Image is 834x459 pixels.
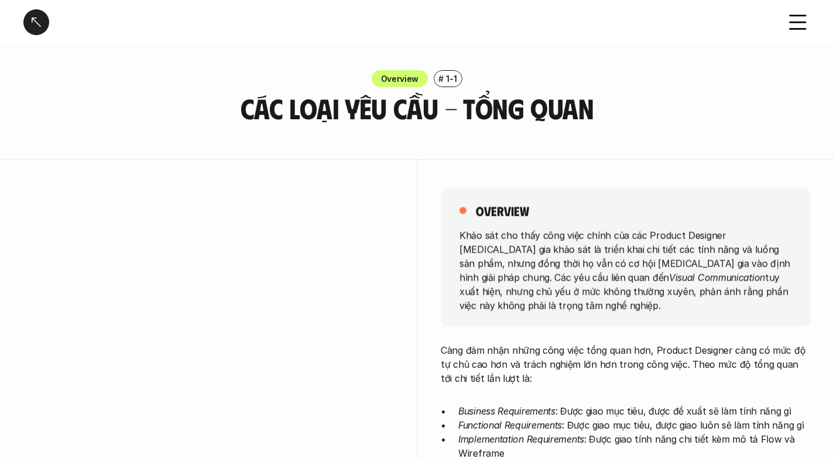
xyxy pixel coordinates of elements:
[476,202,529,219] h5: overview
[381,73,419,85] p: Overview
[458,404,811,418] p: : Được giao mục tiêu, được đề xuất sẽ làm tính năng gì
[669,271,765,282] em: Visual Communication
[446,73,457,85] p: 1-1
[458,418,811,432] p: : Được giao mục tiêu, được giao luôn sẽ làm tính năng gì
[458,405,555,417] em: Business Requirements
[459,227,792,312] p: Khảo sát cho thấy công việc chính của các Product Designer [MEDICAL_DATA] gia khảo sát là triển k...
[441,343,811,385] p: Càng đảm nhận những công việc tổng quan hơn, Product Designer càng có mức độ tự chủ cao hơn và tr...
[169,93,666,124] h3: Các loại yêu cầu - Tổng quan
[458,433,584,445] em: Implementation Requirements
[458,419,562,431] em: Functional Requirements
[438,74,444,83] h6: #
